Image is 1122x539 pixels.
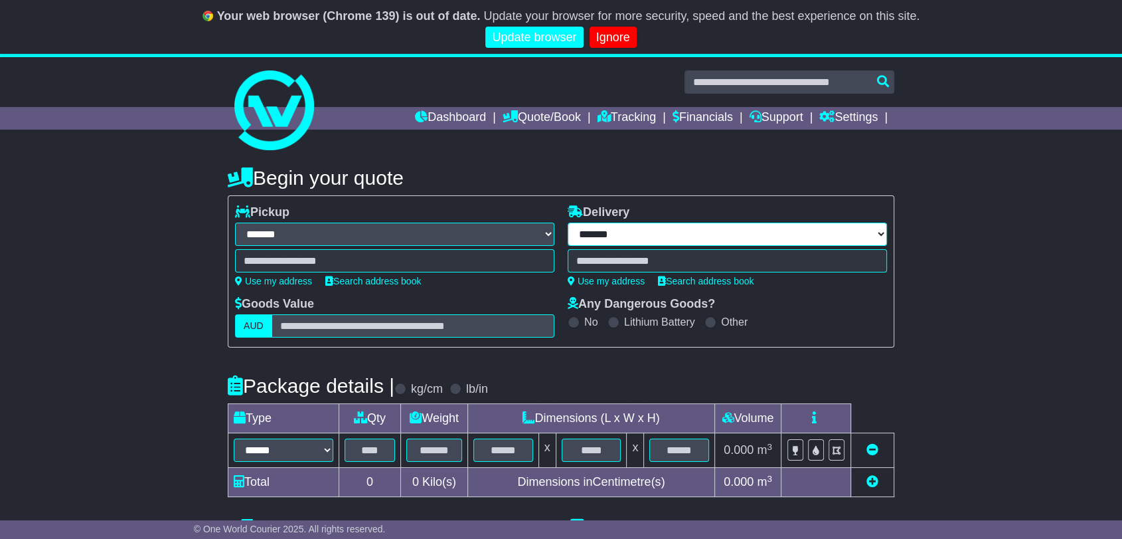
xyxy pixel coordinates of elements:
[538,433,556,468] td: x
[767,442,772,452] sup: 3
[401,404,468,433] td: Weight
[568,297,715,312] label: Any Dangerous Goods?
[194,524,386,534] span: © One World Courier 2025. All rights reserved.
[401,468,468,497] td: Kilo(s)
[217,9,481,23] b: Your web browser (Chrome 139) is out of date.
[750,107,803,130] a: Support
[724,443,754,457] span: 0.000
[228,468,339,497] td: Total
[503,107,581,130] a: Quote/Book
[235,314,272,338] label: AUD
[466,382,488,397] label: lb/in
[235,297,314,312] label: Goods Value
[584,316,598,328] label: No
[721,316,748,328] label: Other
[866,443,878,457] a: Remove this item
[235,276,312,286] a: Use my address
[467,404,714,433] td: Dimensions (L x W x H)
[757,443,772,457] span: m
[819,107,878,130] a: Settings
[568,276,645,286] a: Use my address
[714,404,781,433] td: Volume
[235,205,289,220] label: Pickup
[627,433,644,468] td: x
[467,468,714,497] td: Dimensions in Centimetre(s)
[673,107,733,130] a: Financials
[339,404,401,433] td: Qty
[485,27,583,49] a: Update browser
[228,167,894,189] h4: Begin your quote
[325,276,421,286] a: Search address book
[757,475,772,488] span: m
[866,475,878,488] a: Add new item
[412,475,419,488] span: 0
[568,205,629,220] label: Delivery
[228,404,339,433] td: Type
[228,375,394,397] h4: Package details |
[724,475,754,488] span: 0.000
[767,474,772,484] sup: 3
[624,316,695,328] label: Lithium Battery
[598,107,656,130] a: Tracking
[658,276,754,286] a: Search address book
[590,27,637,49] a: Ignore
[415,107,486,130] a: Dashboard
[411,382,443,397] label: kg/cm
[339,468,401,497] td: 0
[483,9,920,23] span: Update your browser for more security, speed and the best experience on this site.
